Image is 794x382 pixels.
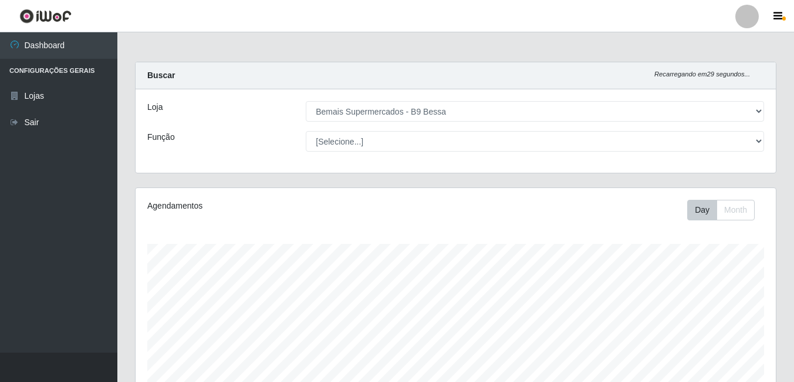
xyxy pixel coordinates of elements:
[147,101,163,113] label: Loja
[687,200,764,220] div: Toolbar with button groups
[717,200,755,220] button: Month
[687,200,755,220] div: First group
[654,71,750,78] i: Recarregando em 29 segundos...
[147,71,175,80] strong: Buscar
[147,200,394,212] div: Agendamentos
[147,131,175,143] label: Função
[19,9,72,24] img: CoreUI Logo
[687,200,717,220] button: Day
